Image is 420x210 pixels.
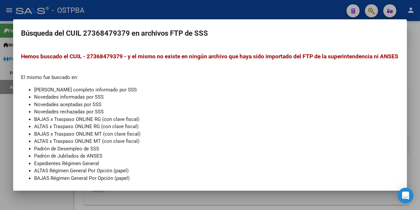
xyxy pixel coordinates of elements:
li: Novedades informadas por SSS [34,93,399,101]
h2: Búsqueda del CUIL 27368479379 en archivos FTP de SSS [21,27,399,40]
li: ALTAS Monótributo por Opción (papel) [34,182,399,189]
li: Padrón de Jubilados de ANSES [34,152,399,160]
div: Open Intercom Messenger [398,188,413,203]
li: ALTAS x Traspaso ONLINE MT (con clave fiscal) [34,138,399,145]
li: BAJAS x Traspaso ONLINE MT (con clave fiscal) [34,130,399,138]
li: [PERSON_NAME] completo informado por SSS [34,86,399,94]
li: BAJAS Régimen General Por Opción (papel) [34,175,399,182]
li: Novedades rechazadas por SSS [34,108,399,116]
li: ALTAS Régimen General Por Opción (papel) [34,167,399,175]
li: ALTAS x Traspaso ONLINE RG (con clave fiscal) [34,123,399,130]
li: Novedades aceptadas por SSS [34,101,399,108]
span: Hemos buscado el CUIL - 27368479379 - y el mismo no existe en ningún archivo que haya sido import... [21,53,398,60]
li: Padrón de Desempleo de SSS [34,145,399,153]
li: Expedientes Régimen General [34,160,399,167]
li: BAJAS x Traspaso ONLINE RG (con clave fiscal) [34,116,399,123]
